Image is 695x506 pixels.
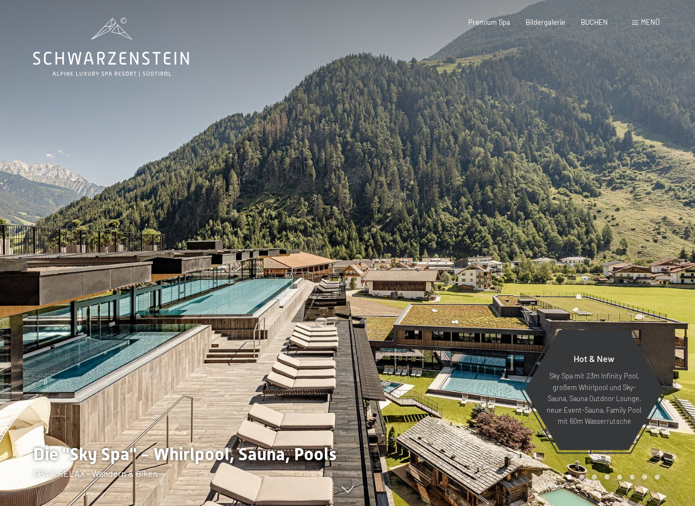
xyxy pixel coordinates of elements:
a: BUCHEN [581,18,608,26]
div: Carousel Pagination [563,475,660,480]
a: Premium Spa [468,18,510,26]
a: Bildergalerie [526,18,565,26]
div: Carousel Page 8 [655,475,660,480]
span: Menü [641,18,660,26]
div: Carousel Page 6 [630,475,635,480]
div: Carousel Page 5 [617,475,622,480]
p: Sky Spa mit 23m Infinity Pool, großem Whirlpool und Sky-Sauna, Sauna Outdoor Lounge, neue Event-S... [546,370,642,427]
div: Carousel Page 4 [605,475,610,480]
div: Carousel Page 2 [579,475,584,480]
div: Carousel Page 3 [592,475,597,480]
div: Carousel Page 7 [642,475,647,480]
a: Hot & New Sky Spa mit 23m Infinity Pool, großem Whirlpool und Sky-Sauna, Sauna Outdoor Lounge, ne... [524,329,664,451]
span: Hot & New [574,353,614,364]
div: Carousel Page 1 (Current Slide) [567,475,572,480]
